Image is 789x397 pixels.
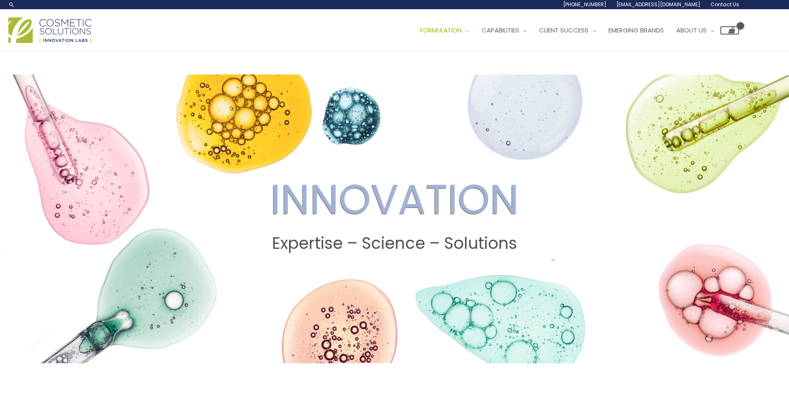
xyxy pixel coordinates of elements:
[8,234,781,253] h2: Expertise – Science – Solutions
[720,26,739,35] a: View Shopping Cart, empty
[602,18,670,43] a: Emerging Brands
[539,26,589,35] span: Client Success
[710,1,739,8] span: Contact Us
[8,1,15,8] a: Search icon link
[608,26,664,35] span: Emerging Brands
[670,18,720,43] a: About Us
[408,18,739,43] nav: Site Navigation
[676,26,707,35] span: About Us
[414,18,475,43] a: Formulation
[420,26,462,35] span: Formulation
[616,1,700,8] span: [EMAIL_ADDRESS][DOMAIN_NAME]
[8,175,781,224] h2: INNOVATION
[533,18,602,43] a: Client Success
[563,1,606,8] span: [PHONE_NUMBER]
[482,26,519,35] span: Capabilities
[8,17,92,43] img: Cosmetic Solutions Logo
[475,18,533,43] a: Capabilities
